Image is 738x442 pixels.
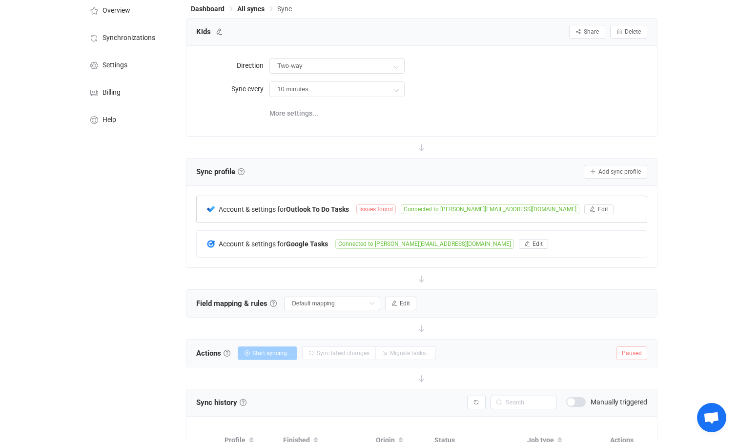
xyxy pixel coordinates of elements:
input: Model [269,58,405,74]
a: Synchronizations [79,23,176,51]
a: Open chat [697,403,726,432]
img: google-tasks.png [206,240,215,248]
div: Breadcrumb [191,5,292,12]
span: Add sync profile [598,168,641,175]
span: Connected to [PERSON_NAME][EMAIL_ADDRESS][DOMAIN_NAME] [335,239,514,249]
input: Model [269,81,405,97]
button: Add sync profile [584,165,647,179]
span: Settings [102,61,127,69]
span: Connected to [PERSON_NAME][EMAIL_ADDRESS][DOMAIN_NAME] [401,204,579,214]
span: Delete [625,28,641,35]
span: Migrate tasks… [390,350,430,357]
a: Billing [79,78,176,105]
button: Edit [519,239,548,249]
input: Select [284,297,380,310]
span: Issues found [356,204,396,214]
span: Overview [102,7,130,15]
button: Migrate tasks… [375,346,436,360]
a: Help [79,105,176,133]
b: Google Tasks [286,240,328,248]
span: Synchronizations [102,34,155,42]
button: Start syncing… [238,346,297,360]
span: Help [102,116,116,124]
span: Paused [616,346,647,360]
label: Sync every [196,79,269,99]
button: Edit [584,204,614,214]
label: Direction [196,56,269,75]
span: Edit [598,206,608,213]
span: Start syncing… [252,350,291,357]
span: Field mapping & rules [196,296,277,311]
span: Billing [102,89,121,97]
a: Settings [79,51,176,78]
span: Sync latest changes [317,350,369,357]
img: microsoft-todo.png [206,205,215,214]
span: Kids [196,24,211,39]
span: All syncs [237,5,265,13]
button: Delete [610,25,647,39]
button: Share [569,25,605,39]
span: Sync history [196,398,237,407]
span: Account & settings for [219,240,286,248]
span: Actions [196,346,230,361]
span: Edit [400,300,410,307]
span: Share [584,28,599,35]
button: Edit [385,297,416,310]
input: Search [491,396,556,409]
span: Edit [533,241,543,247]
b: Outlook To Do Tasks [286,205,349,213]
span: Account & settings for [219,205,286,213]
span: Dashboard [191,5,225,13]
span: Sync profile [196,164,245,179]
span: Manually triggered [591,399,647,405]
span: Sync [277,5,292,13]
button: Sync latest changes [302,346,376,360]
span: More settings... [269,103,318,123]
